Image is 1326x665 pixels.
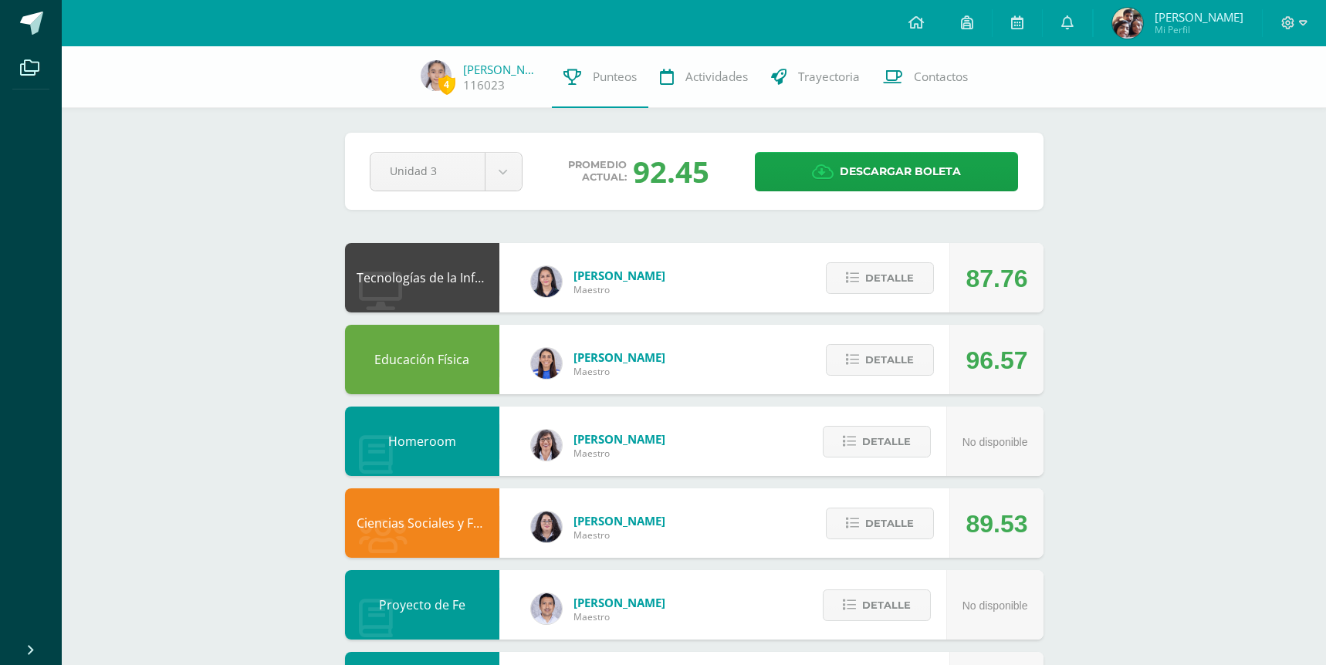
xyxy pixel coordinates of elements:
div: 92.45 [633,151,709,191]
span: Maestro [573,610,665,623]
a: Trayectoria [759,46,871,108]
div: Ciencias Sociales y Formación Ciudadana [345,488,499,558]
span: [PERSON_NAME] [573,513,665,528]
span: Promedio actual: [568,159,627,184]
a: Contactos [871,46,979,108]
a: Actividades [648,46,759,108]
button: Detalle [826,508,934,539]
span: Mi Perfil [1155,23,1243,36]
div: Proyecto de Fe [345,570,499,640]
img: dbcf09110664cdb6f63fe058abfafc14.png [531,266,562,297]
a: Descargar boleta [755,152,1018,191]
a: [PERSON_NAME] [463,62,540,77]
button: Detalle [823,426,931,457]
button: Detalle [826,262,934,294]
span: Detalle [865,509,914,538]
span: [PERSON_NAME] [573,595,665,610]
div: 89.53 [966,489,1027,559]
span: Detalle [865,346,914,374]
span: [PERSON_NAME] [1155,9,1243,25]
span: Trayectoria [798,69,860,85]
img: 2888544038d106339d2fbd494f6dd41f.png [1112,8,1143,39]
a: Punteos [552,46,648,108]
div: Homeroom [345,407,499,476]
div: 87.76 [966,244,1027,313]
span: Descargar boleta [840,153,961,191]
span: Contactos [914,69,968,85]
span: Maestro [573,365,665,378]
button: Detalle [826,344,934,376]
span: Unidad 3 [390,153,465,189]
div: Tecnologías de la Información y Comunicación: Computación [345,243,499,312]
img: 11d0a4ab3c631824f792e502224ffe6b.png [531,430,562,461]
img: 0eea5a6ff783132be5fd5ba128356f6f.png [531,348,562,379]
img: f270ddb0ea09d79bf84e45c6680ec463.png [531,511,562,542]
span: Maestro [573,283,665,296]
span: Detalle [862,591,911,619]
span: No disponible [962,599,1028,612]
span: Punteos [593,69,637,85]
span: [PERSON_NAME] [573,431,665,447]
span: Maestro [573,447,665,460]
span: Maestro [573,528,665,542]
div: Educación Física [345,325,499,394]
button: Detalle [823,589,931,621]
span: Actividades [685,69,748,85]
img: 1d1893dffc2a5cb51e37830242393691.png [421,60,452,91]
span: Detalle [865,264,914,292]
span: Detalle [862,427,911,456]
div: 96.57 [966,326,1027,395]
img: 4582bc727a9698f22778fe954f29208c.png [531,593,562,624]
span: 4 [438,75,455,94]
span: [PERSON_NAME] [573,349,665,365]
a: Unidad 3 [370,153,522,191]
span: No disponible [962,436,1028,448]
a: 116023 [463,77,505,93]
span: [PERSON_NAME] [573,268,665,283]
